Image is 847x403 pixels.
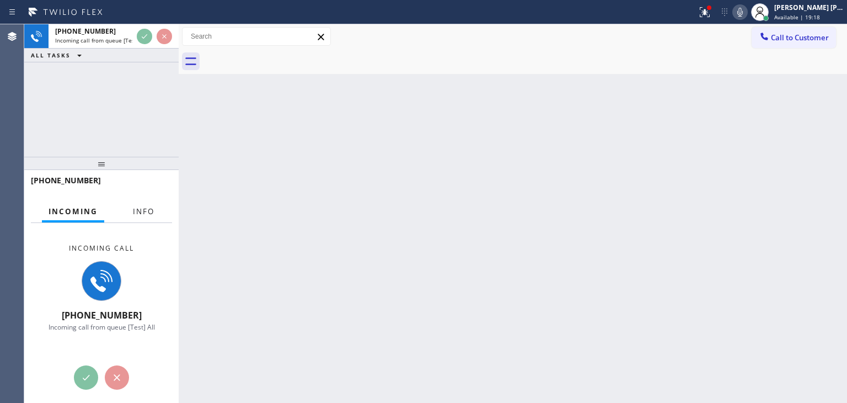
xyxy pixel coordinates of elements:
button: Mute [732,4,748,20]
span: Incoming [49,206,98,216]
button: Reject [105,365,129,390]
span: ALL TASKS [31,51,71,59]
button: Info [126,201,161,222]
span: Incoming call [69,243,134,253]
button: Accept [74,365,98,390]
span: Available | 19:18 [774,13,820,21]
div: [PERSON_NAME] [PERSON_NAME] [774,3,844,12]
span: Incoming call from queue [Test] All [55,36,147,44]
input: Search [183,28,330,45]
button: Incoming [42,201,104,222]
span: Info [133,206,154,216]
span: [PHONE_NUMBER] [55,26,116,36]
span: [PHONE_NUMBER] [62,309,142,321]
button: Call to Customer [752,27,836,48]
button: Reject [157,29,172,44]
span: Incoming call from queue [Test] All [49,322,155,332]
button: ALL TASKS [24,49,93,62]
span: [PHONE_NUMBER] [31,175,101,185]
button: Accept [137,29,152,44]
span: Call to Customer [771,33,829,43]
